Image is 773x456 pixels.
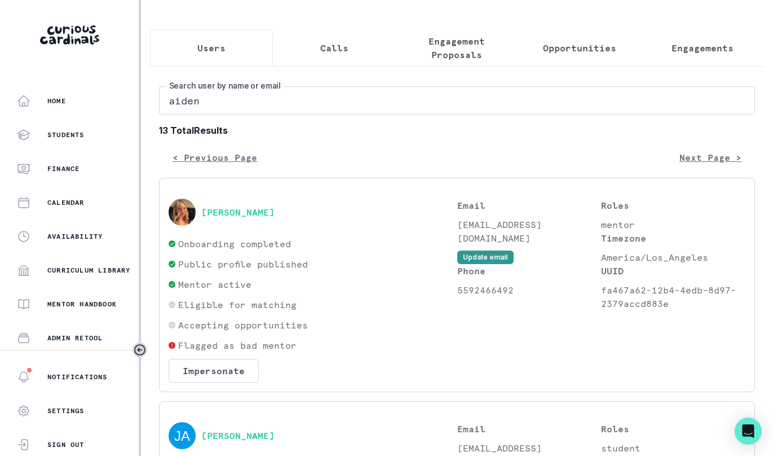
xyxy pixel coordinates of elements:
[47,406,85,415] p: Settings
[457,251,514,264] button: Update email
[457,422,602,436] p: Email
[197,41,226,55] p: Users
[47,198,85,207] p: Calendar
[178,237,291,251] p: Onboarding completed
[178,339,297,352] p: Flagged as bad mentor
[47,266,131,275] p: Curriculum Library
[601,218,745,231] p: mentor
[178,298,297,312] p: Eligible for matching
[735,418,762,445] div: Open Intercom Messenger
[320,41,348,55] p: Calls
[132,343,147,357] button: Toggle sidebar
[47,334,103,343] p: Admin Retool
[601,441,745,455] p: student
[47,440,85,449] p: Sign Out
[178,257,308,271] p: Public profile published
[543,41,616,55] p: Opportunities
[457,264,602,278] p: Phone
[672,41,734,55] p: Engagements
[47,130,85,139] p: Students
[601,199,745,212] p: Roles
[601,231,745,245] p: Timezone
[201,430,275,441] button: [PERSON_NAME]
[457,218,602,245] p: [EMAIL_ADDRESS][DOMAIN_NAME]
[47,164,79,173] p: Finance
[159,146,271,169] button: < Previous Page
[169,422,196,449] img: svg
[47,232,103,241] p: Availability
[601,422,745,436] p: Roles
[47,97,66,106] p: Home
[405,34,509,62] p: Engagement Proposals
[40,25,99,45] img: Curious Cardinals Logo
[178,278,251,291] p: Mentor active
[457,199,602,212] p: Email
[159,124,755,137] b: 13 Total Results
[666,146,755,169] button: Next Page >
[457,283,602,297] p: 5592466492
[178,318,308,332] p: Accepting opportunities
[601,264,745,278] p: UUID
[47,372,108,382] p: Notifications
[169,359,259,383] button: Impersonate
[601,251,745,264] p: America/Los_Angeles
[47,300,117,309] p: Mentor Handbook
[601,283,745,310] p: fa467a62-12b4-4edb-8d97-2379accd883e
[201,207,275,218] button: [PERSON_NAME]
